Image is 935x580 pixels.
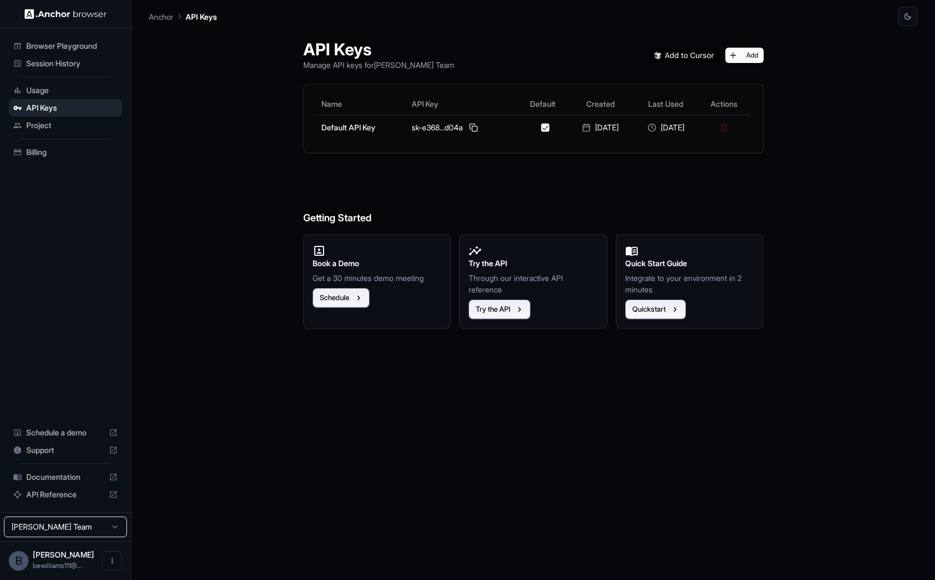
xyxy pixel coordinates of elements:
[407,93,518,115] th: API Key
[9,117,122,134] div: Project
[26,85,118,96] span: Usage
[26,120,118,131] span: Project
[625,300,686,319] button: Quickstart
[638,122,694,133] div: [DATE]
[625,272,754,295] p: Integrate to your environment in 2 minutes
[9,486,122,503] div: API Reference
[33,550,94,559] span: Brian Williams
[469,300,530,319] button: Try the API
[9,551,28,571] div: B
[303,59,454,71] p: Manage API keys for [PERSON_NAME] Team
[317,93,407,115] th: Name
[313,272,442,284] p: Get a 30 minutes demo meeting
[469,272,598,295] p: Through our interactive API reference
[149,10,217,22] nav: breadcrumb
[26,445,105,456] span: Support
[568,93,633,115] th: Created
[26,102,118,113] span: API Keys
[25,9,107,19] img: Anchor Logo
[412,121,514,134] div: sk-e368...d04a
[699,93,750,115] th: Actions
[518,93,568,115] th: Default
[725,48,764,63] button: Add
[26,147,118,158] span: Billing
[26,58,118,69] span: Session History
[9,143,122,161] div: Billing
[625,257,754,269] h2: Quick Start Guide
[313,257,442,269] h2: Book a Demo
[9,441,122,459] div: Support
[317,115,407,140] td: Default API Key
[26,41,118,51] span: Browser Playground
[9,37,122,55] div: Browser Playground
[9,55,122,72] div: Session History
[186,11,217,22] p: API Keys
[469,257,598,269] h2: Try the API
[9,424,122,441] div: Schedule a demo
[572,122,628,133] div: [DATE]
[33,561,82,570] span: bewilliams111@gmail.com
[149,11,174,22] p: Anchor
[633,93,699,115] th: Last Used
[303,39,454,59] h1: API Keys
[303,166,764,226] h6: Getting Started
[9,468,122,486] div: Documentation
[467,121,480,134] button: Copy API key
[9,99,122,117] div: API Keys
[102,551,122,571] button: Open menu
[26,489,105,500] span: API Reference
[9,82,122,99] div: Usage
[650,48,719,63] img: Add anchorbrowser MCP server to Cursor
[313,288,370,308] button: Schedule
[26,472,105,483] span: Documentation
[26,427,105,438] span: Schedule a demo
